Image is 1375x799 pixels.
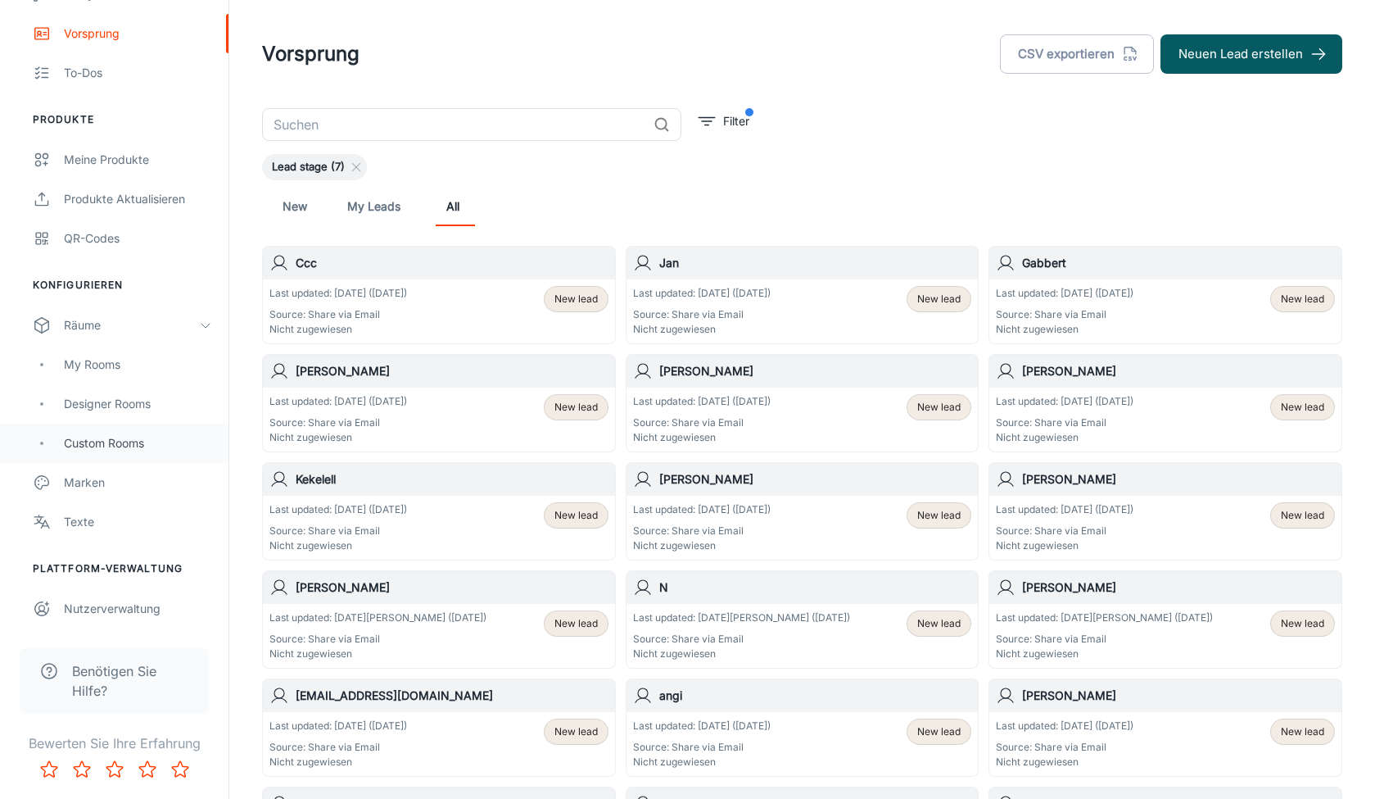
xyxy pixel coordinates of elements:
h6: [PERSON_NAME] [659,470,972,488]
p: Nicht zugewiesen [633,755,771,769]
div: To-dos [64,64,212,82]
div: Produkte aktualisieren [64,190,212,208]
p: Source: Share via Email [996,632,1213,647]
h6: [PERSON_NAME] [659,362,972,380]
p: Last updated: [DATE] ([DATE]) [633,502,771,517]
button: CSV exportieren [1000,34,1154,74]
span: New lead [1281,400,1324,415]
p: Last updated: [DATE][PERSON_NAME] ([DATE]) [269,611,486,625]
a: NLast updated: [DATE][PERSON_NAME] ([DATE])Source: Share via EmailNicht zugewiesenNew lead [626,570,979,669]
a: [PERSON_NAME]Last updated: [DATE] ([DATE])Source: Share via EmailNicht zugewiesenNew lead [262,354,616,452]
span: New lead [917,508,961,523]
p: Last updated: [DATE] ([DATE]) [269,502,407,517]
p: Last updated: [DATE] ([DATE]) [633,286,771,301]
span: New lead [554,616,598,631]
a: JanLast updated: [DATE] ([DATE])Source: Share via EmailNicht zugewiesenNew lead [626,246,979,344]
a: [PERSON_NAME]Last updated: [DATE] ([DATE])Source: Share via EmailNicht zugewiesenNew lead [626,354,979,452]
button: filter [694,108,753,134]
button: Rate 3 star [98,753,131,786]
p: Nicht zugewiesen [269,430,407,445]
span: Benötigen Sie Hilfe? [72,661,189,701]
span: New lead [1281,292,1324,306]
button: Rate 1 star [33,753,66,786]
input: Suchen [262,108,647,141]
p: Nicht zugewiesen [269,538,407,553]
p: Source: Share via Email [269,415,407,430]
p: Last updated: [DATE] ([DATE]) [996,502,1133,517]
p: Bewerten Sie Ihre Erfahrung [13,733,215,753]
p: Last updated: [DATE][PERSON_NAME] ([DATE]) [996,611,1213,625]
a: [PERSON_NAME]Last updated: [DATE] ([DATE])Source: Share via EmailNicht zugewiesenNew lead [988,679,1342,777]
div: Texte [64,513,212,531]
div: Nutzerverwaltung [64,600,212,618]
h6: [PERSON_NAME] [1022,687,1335,705]
p: Filter [723,112,749,130]
h6: angi [659,687,972,705]
p: Nicht zugewiesen [996,647,1213,661]
div: QR-Codes [64,229,212,247]
a: KekelellLast updated: [DATE] ([DATE])Source: Share via EmailNicht zugewiesenNew lead [262,462,616,561]
p: Source: Share via Email [633,740,771,755]
span: New lead [1281,616,1324,631]
h6: [EMAIL_ADDRESS][DOMAIN_NAME] [296,687,608,705]
p: Nicht zugewiesen [633,322,771,337]
div: Custom Rooms [64,434,212,452]
p: Nicht zugewiesen [633,430,771,445]
button: Neuen Lead erstellen [1160,34,1342,74]
h6: [PERSON_NAME] [1022,362,1335,380]
h6: [PERSON_NAME] [1022,470,1335,488]
h1: Vorsprung [262,39,360,69]
p: Source: Share via Email [996,524,1133,538]
h6: [PERSON_NAME] [296,362,608,380]
span: New lead [554,400,598,415]
a: All [433,187,473,226]
p: Nicht zugewiesen [269,647,486,661]
span: New lead [554,724,598,739]
div: Marken [64,474,212,492]
p: Source: Share via Email [996,740,1133,755]
div: Vorsprung [64,25,212,43]
p: Last updated: [DATE] ([DATE]) [269,719,407,733]
span: New lead [917,292,961,306]
p: Nicht zugewiesen [996,538,1133,553]
span: New lead [554,508,598,523]
h6: Gabbert [1022,254,1335,272]
p: Nicht zugewiesen [633,647,850,661]
div: Meine Produkte [64,151,212,169]
div: Designer Rooms [64,395,212,413]
p: Nicht zugewiesen [996,322,1133,337]
button: Rate 5 star [164,753,197,786]
p: Source: Share via Email [269,524,407,538]
p: Source: Share via Email [269,632,486,647]
p: Source: Share via Email [996,415,1133,430]
a: GabbertLast updated: [DATE] ([DATE])Source: Share via EmailNicht zugewiesenNew lead [988,246,1342,344]
h6: [PERSON_NAME] [1022,579,1335,597]
span: Lead stage (7) [262,159,355,175]
h6: N [659,579,972,597]
p: Source: Share via Email [633,632,850,647]
h6: Jan [659,254,972,272]
p: Last updated: [DATE] ([DATE]) [269,286,407,301]
p: Source: Share via Email [633,415,771,430]
p: Nicht zugewiesen [996,430,1133,445]
h6: [PERSON_NAME] [296,579,608,597]
p: Last updated: [DATE] ([DATE]) [633,394,771,409]
span: New lead [917,616,961,631]
p: Nicht zugewiesen [633,538,771,553]
p: Last updated: [DATE] ([DATE]) [996,394,1133,409]
p: Last updated: [DATE] ([DATE]) [269,394,407,409]
p: Source: Share via Email [633,524,771,538]
a: [PERSON_NAME]Last updated: [DATE] ([DATE])Source: Share via EmailNicht zugewiesenNew lead [988,462,1342,561]
h6: Ccc [296,254,608,272]
div: Lead stage (7) [262,154,367,180]
a: angiLast updated: [DATE] ([DATE])Source: Share via EmailNicht zugewiesenNew lead [626,679,979,777]
p: Last updated: [DATE] ([DATE]) [996,719,1133,733]
span: New lead [1281,508,1324,523]
p: Source: Share via Email [633,307,771,322]
p: Source: Share via Email [996,307,1133,322]
p: Nicht zugewiesen [269,322,407,337]
h6: Kekelell [296,470,608,488]
button: Rate 4 star [131,753,164,786]
p: Nicht zugewiesen [269,755,407,769]
p: Last updated: [DATE] ([DATE]) [996,286,1133,301]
